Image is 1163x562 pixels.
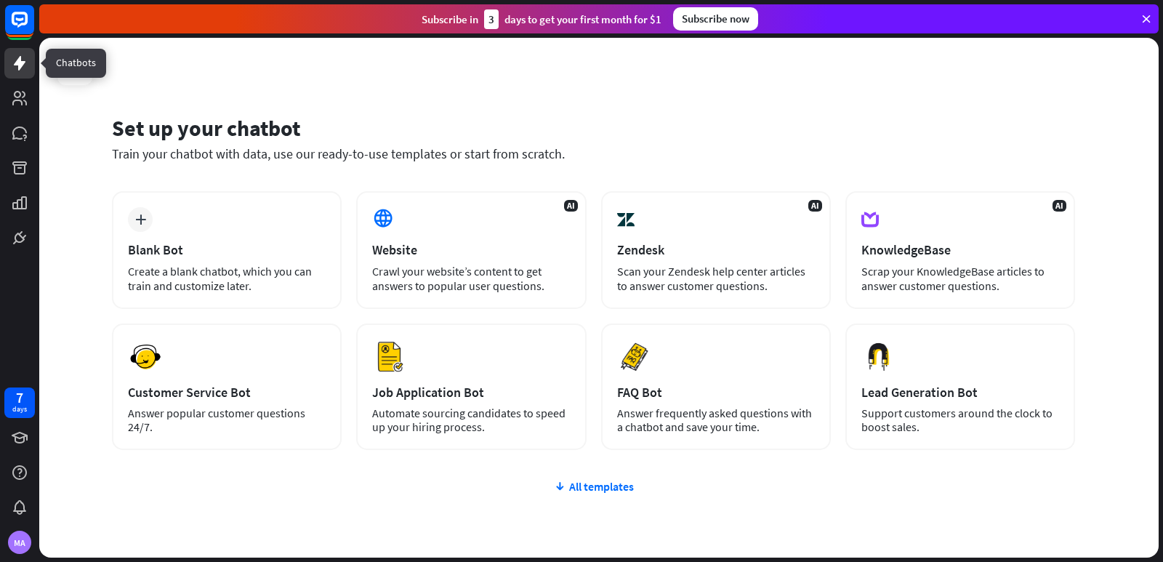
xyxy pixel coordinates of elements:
[135,214,146,225] i: plus
[861,406,1059,434] div: Support customers around the clock to boost sales.
[128,264,326,293] div: Create a blank chatbot, which you can train and customize later.
[8,531,31,554] div: MA
[112,145,1075,162] div: Train your chatbot with data, use our ready-to-use templates or start from scratch.
[861,384,1059,401] div: Lead Generation Bot
[4,388,35,418] a: 7 days
[1053,200,1066,212] span: AI
[128,241,326,258] div: Blank Bot
[128,406,326,434] div: Answer popular customer questions 24/7.
[372,406,570,434] div: Automate sourcing candidates to speed up your hiring process.
[673,7,758,31] div: Subscribe now
[372,264,570,293] div: Crawl your website’s content to get answers to popular user questions.
[128,384,326,401] div: Customer Service Bot
[484,9,499,29] div: 3
[861,264,1059,293] div: Scrap your KnowledgeBase articles to answer customer questions.
[617,264,815,293] div: Scan your Zendesk help center articles to answer customer questions.
[12,6,55,49] button: Open LiveChat chat widget
[617,241,815,258] div: Zendesk
[372,384,570,401] div: Job Application Bot
[372,241,570,258] div: Website
[564,200,578,212] span: AI
[861,241,1059,258] div: KnowledgeBase
[12,404,27,414] div: days
[16,391,23,404] div: 7
[617,406,815,434] div: Answer frequently asked questions with a chatbot and save your time.
[112,479,1075,494] div: All templates
[422,9,661,29] div: Subscribe in days to get your first month for $1
[112,114,1075,142] div: Set up your chatbot
[808,200,822,212] span: AI
[617,384,815,401] div: FAQ Bot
